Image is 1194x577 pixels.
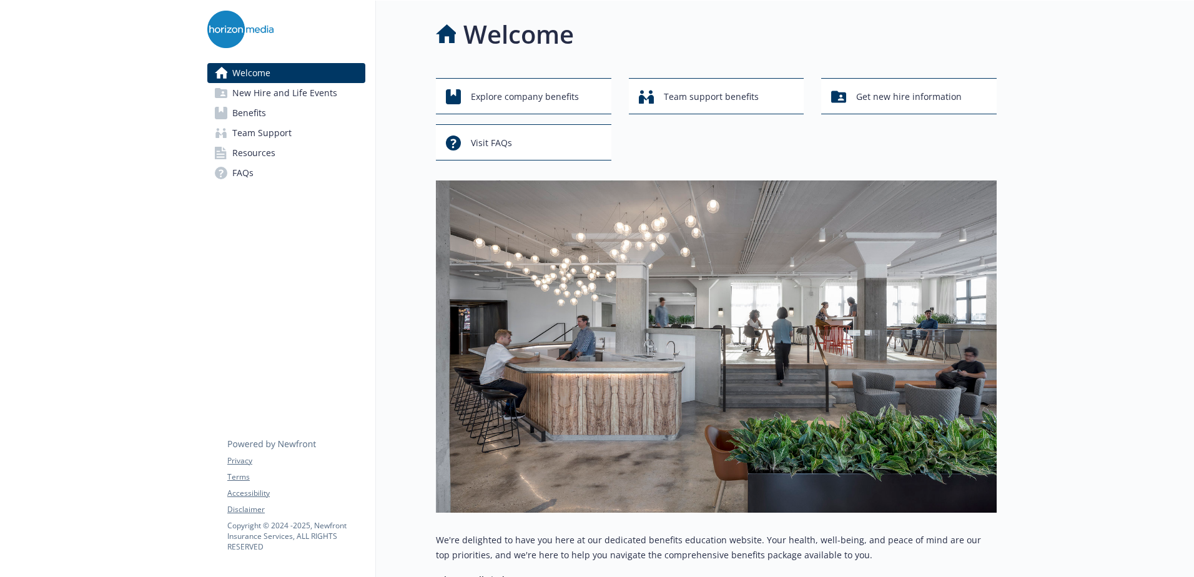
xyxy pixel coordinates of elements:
[227,471,365,483] a: Terms
[821,78,997,114] button: Get new hire information
[207,123,365,143] a: Team Support
[232,143,275,163] span: Resources
[471,85,579,109] span: Explore company benefits
[856,85,962,109] span: Get new hire information
[629,78,804,114] button: Team support benefits
[207,63,365,83] a: Welcome
[227,520,365,552] p: Copyright © 2024 - 2025 , Newfront Insurance Services, ALL RIGHTS RESERVED
[471,131,512,155] span: Visit FAQs
[227,504,365,515] a: Disclaimer
[232,83,337,103] span: New Hire and Life Events
[664,85,759,109] span: Team support benefits
[436,180,997,513] img: overview page banner
[232,123,292,143] span: Team Support
[227,488,365,499] a: Accessibility
[207,103,365,123] a: Benefits
[207,163,365,183] a: FAQs
[463,16,574,53] h1: Welcome
[232,63,270,83] span: Welcome
[436,124,611,160] button: Visit FAQs
[207,83,365,103] a: New Hire and Life Events
[232,103,266,123] span: Benefits
[232,163,254,183] span: FAQs
[207,143,365,163] a: Resources
[227,455,365,466] a: Privacy
[436,533,997,563] p: We're delighted to have you here at our dedicated benefits education website. Your health, well-b...
[436,78,611,114] button: Explore company benefits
